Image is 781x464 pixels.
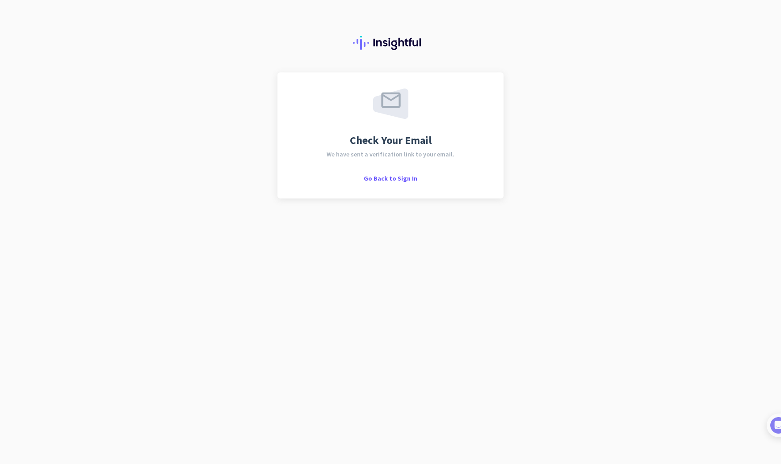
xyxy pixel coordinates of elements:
span: We have sent a verification link to your email. [327,151,454,157]
img: Insightful [353,36,428,50]
img: email-sent [373,89,408,119]
span: Check Your Email [350,135,432,146]
span: Go Back to Sign In [364,174,417,182]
